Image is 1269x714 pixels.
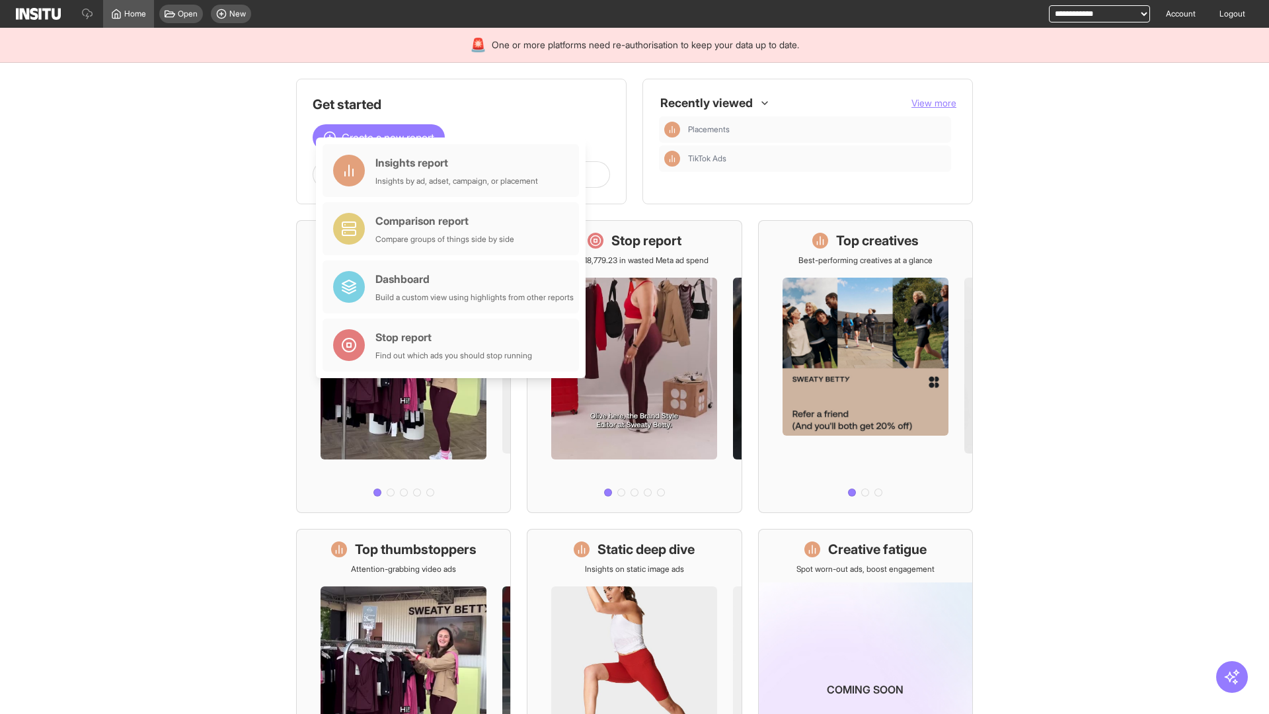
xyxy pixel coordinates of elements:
[911,97,956,108] span: View more
[611,231,681,250] h1: Stop report
[798,255,933,266] p: Best-performing creatives at a glance
[597,540,695,559] h1: Static deep dive
[836,231,919,250] h1: Top creatives
[351,564,456,575] p: Attention-grabbing video ads
[470,36,486,54] div: 🚨
[16,8,61,20] img: Logo
[664,151,680,167] div: Insights
[527,220,742,513] a: Stop reportSave £18,779.23 in wasted Meta ad spend
[375,329,532,345] div: Stop report
[688,124,946,135] span: Placements
[296,220,511,513] a: What's live nowSee all active ads instantly
[375,155,538,171] div: Insights report
[375,350,532,361] div: Find out which ads you should stop running
[229,9,246,19] span: New
[492,38,799,52] span: One or more platforms need re-authorisation to keep your data up to date.
[124,9,146,19] span: Home
[911,97,956,110] button: View more
[355,540,477,559] h1: Top thumbstoppers
[178,9,198,19] span: Open
[688,153,946,164] span: TikTok Ads
[688,153,726,164] span: TikTok Ads
[375,234,514,245] div: Compare groups of things side by side
[375,271,574,287] div: Dashboard
[560,255,709,266] p: Save £18,779.23 in wasted Meta ad spend
[375,176,538,186] div: Insights by ad, adset, campaign, or placement
[375,292,574,303] div: Build a custom view using highlights from other reports
[313,95,610,114] h1: Get started
[342,130,434,145] span: Create a new report
[375,213,514,229] div: Comparison report
[688,124,730,135] span: Placements
[758,220,973,513] a: Top creativesBest-performing creatives at a glance
[585,564,684,575] p: Insights on static image ads
[313,124,445,151] button: Create a new report
[664,122,680,138] div: Insights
